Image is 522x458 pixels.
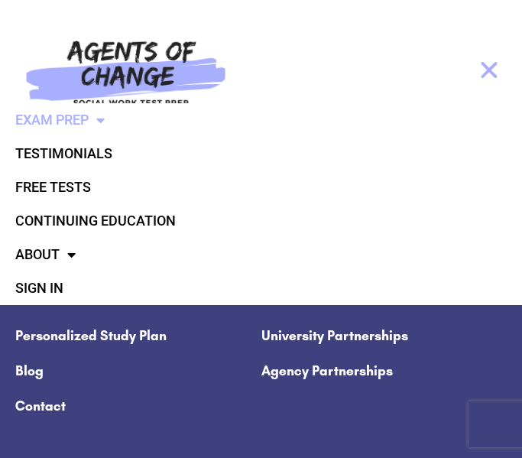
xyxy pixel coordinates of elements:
div: Menu Toggle [472,54,507,88]
a: Personalized Study Plan [15,318,261,353]
a: Contact [15,388,261,424]
a: Agency Partnerships [261,353,507,388]
a: University Partnerships [261,318,507,353]
a: Blog [15,353,261,388]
